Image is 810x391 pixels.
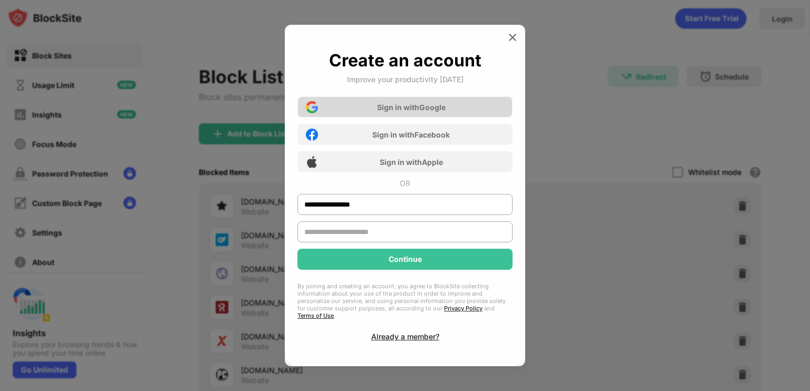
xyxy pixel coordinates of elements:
[377,103,446,112] div: Sign in with Google
[306,156,318,168] img: apple-icon.png
[329,50,481,71] div: Create an account
[444,305,483,312] a: Privacy Policy
[400,179,410,188] div: OR
[306,129,318,141] img: facebook-icon.png
[372,130,450,139] div: Sign in with Facebook
[389,255,422,263] div: Continue
[297,312,334,319] a: Terms of Use
[306,101,318,113] img: google-icon.png
[297,282,513,319] div: By joining and creating an account, you agree to BlockSite collecting information about your use ...
[380,158,443,167] div: Sign in with Apple
[347,75,464,84] div: Improve your productivity [DATE]
[371,332,439,341] div: Already a member?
